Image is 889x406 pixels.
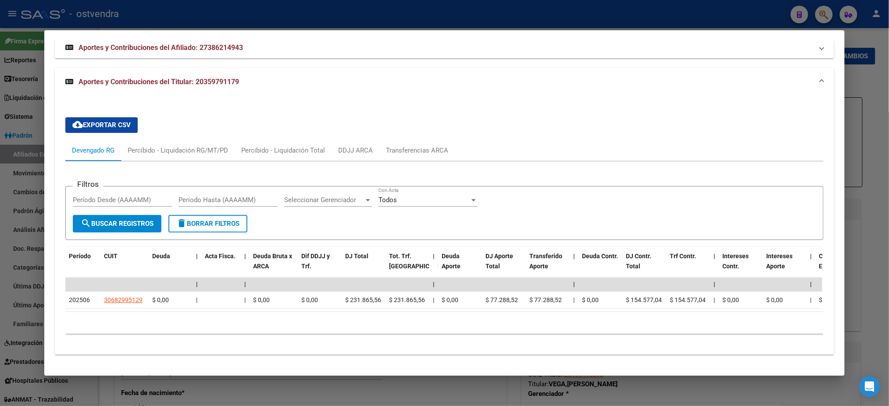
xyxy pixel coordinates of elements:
span: | [573,281,575,288]
datatable-header-cell: Deuda [149,247,193,285]
span: Tot. Trf. [GEOGRAPHIC_DATA] [389,253,449,270]
span: $ 0,00 [766,296,783,303]
span: Período [69,253,91,260]
div: DDJJ ARCA [338,146,373,155]
span: $ 77.288,52 [486,296,518,303]
datatable-header-cell: Período [65,247,100,285]
span: | [244,281,246,288]
span: Contr. Empresa [819,253,843,270]
datatable-header-cell: Dif DDJJ y Trf. [298,247,342,285]
span: | [196,296,197,303]
span: | [244,253,246,260]
span: DJ Contr. Total [626,253,651,270]
datatable-header-cell: DJ Contr. Total [622,247,666,285]
span: Todos [378,196,397,204]
div: Aportes y Contribuciones del Titular: 20359791179 [55,96,834,355]
span: | [433,281,435,288]
span: | [433,253,435,260]
span: Exportar CSV [72,121,131,129]
span: | [196,281,198,288]
span: Deuda [152,253,170,260]
datatable-header-cell: | [710,247,719,285]
span: Dif DDJJ y Trf. [301,253,330,270]
span: Deuda Bruta x ARCA [253,253,292,270]
span: Acta Fisca. [205,253,236,260]
mat-icon: cloud_download [72,119,83,130]
span: Buscar Registros [81,220,154,228]
span: Borrar Filtros [176,220,239,228]
div: Devengado RG [72,146,114,155]
span: | [573,296,575,303]
datatable-header-cell: | [193,247,201,285]
datatable-header-cell: | [807,247,815,285]
span: 202506 [69,296,90,303]
button: Buscar Registros [73,215,161,232]
span: 30682995129 [104,296,143,303]
div: Transferencias ARCA [386,146,448,155]
span: Transferido Aporte [529,253,562,270]
datatable-header-cell: Transferido Aporte [526,247,570,285]
span: CUIT [104,253,118,260]
span: $ 77.288,52 [529,296,562,303]
datatable-header-cell: Deuda Bruta x ARCA [250,247,298,285]
span: Trf Contr. [670,253,696,260]
datatable-header-cell: DJ Aporte Total [482,247,526,285]
span: | [714,281,715,288]
div: Percibido - Liquidación Total [241,146,325,155]
span: $ 231.865,56 [389,296,425,303]
button: Borrar Filtros [168,215,247,232]
datatable-header-cell: Trf Contr. [666,247,710,285]
span: $ 0,00 [253,296,270,303]
span: Deuda Contr. [582,253,618,260]
span: | [573,253,575,260]
span: Intereses Aporte [766,253,793,270]
span: | [714,253,715,260]
span: | [810,281,812,288]
mat-expansion-panel-header: Aportes y Contribuciones del Afiliado: 27386214943 [55,37,834,58]
datatable-header-cell: Deuda Contr. [578,247,622,285]
span: $ 154.577,04 [670,296,706,303]
datatable-header-cell: | [570,247,578,285]
span: | [714,296,715,303]
span: Deuda Aporte [442,253,461,270]
span: $ 0,00 [582,296,599,303]
div: Percibido - Liquidación RG/MT/PD [128,146,228,155]
datatable-header-cell: | [241,247,250,285]
mat-expansion-panel-header: Aportes y Contribuciones del Titular: 20359791179 [55,68,834,96]
datatable-header-cell: Deuda Aporte [438,247,482,285]
datatable-header-cell: Intereses Contr. [719,247,763,285]
span: DJ Total [345,253,368,260]
span: $ 154.577,04 [626,296,662,303]
span: Seleccionar Gerenciador [284,196,364,204]
span: DJ Aporte Total [486,253,513,270]
span: | [244,296,246,303]
span: $ 231.865,56 [345,296,381,303]
div: Open Intercom Messenger [859,376,880,397]
span: Aportes y Contribuciones del Afiliado: 27386214943 [79,43,243,52]
datatable-header-cell: Tot. Trf. Bruto [386,247,429,285]
datatable-header-cell: Acta Fisca. [201,247,241,285]
span: $ 0,00 [152,296,169,303]
h3: Filtros [73,179,103,189]
span: $ 0,00 [442,296,458,303]
datatable-header-cell: CUIT [100,247,149,285]
span: Intereses Contr. [722,253,749,270]
span: $ 0,00 [301,296,318,303]
mat-icon: search [81,218,91,228]
span: | [433,296,434,303]
span: | [196,253,198,260]
button: Exportar CSV [65,117,138,133]
datatable-header-cell: Intereses Aporte [763,247,807,285]
span: Aportes y Contribuciones del Titular: 20359791179 [79,78,239,86]
span: | [810,296,811,303]
datatable-header-cell: DJ Total [342,247,386,285]
datatable-header-cell: Contr. Empresa [815,247,859,285]
mat-icon: delete [176,218,187,228]
span: $ 0,00 [722,296,739,303]
span: | [810,253,812,260]
datatable-header-cell: | [429,247,438,285]
span: $ 633.717,49 [819,296,855,303]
